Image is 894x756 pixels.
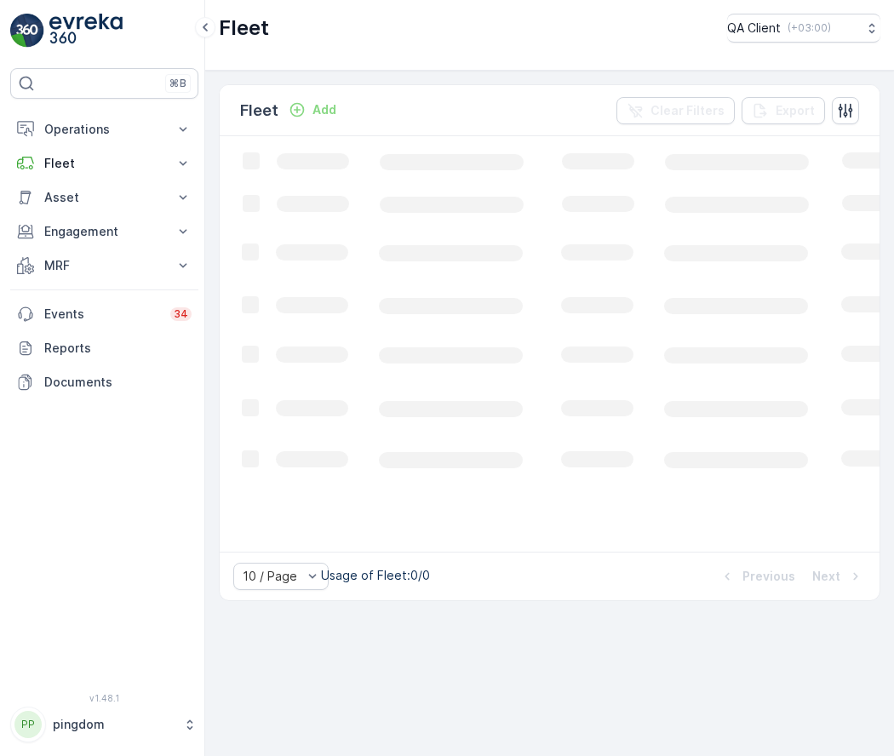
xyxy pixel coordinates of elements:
[44,189,164,206] p: Asset
[650,102,725,119] p: Clear Filters
[727,20,781,37] p: QA Client
[44,155,164,172] p: Fleet
[812,568,840,585] p: Next
[10,297,198,331] a: Events34
[10,693,198,703] span: v 1.48.1
[14,711,42,738] div: PP
[240,99,278,123] p: Fleet
[811,566,866,587] button: Next
[742,568,795,585] p: Previous
[44,340,192,357] p: Reports
[788,21,831,35] p: ( +03:00 )
[10,146,198,180] button: Fleet
[44,306,160,323] p: Events
[44,223,164,240] p: Engagement
[219,14,269,42] p: Fleet
[312,101,336,118] p: Add
[10,180,198,215] button: Asset
[44,374,192,391] p: Documents
[49,14,123,48] img: logo_light-DOdMpM7g.png
[321,567,430,584] p: Usage of Fleet : 0/0
[616,97,735,124] button: Clear Filters
[717,566,797,587] button: Previous
[10,249,198,283] button: MRF
[776,102,815,119] p: Export
[169,77,186,90] p: ⌘B
[44,121,164,138] p: Operations
[10,365,198,399] a: Documents
[10,707,198,742] button: PPpingdom
[742,97,825,124] button: Export
[53,716,175,733] p: pingdom
[10,331,198,365] a: Reports
[10,14,44,48] img: logo
[727,14,880,43] button: QA Client(+03:00)
[174,307,188,321] p: 34
[282,100,343,120] button: Add
[10,215,198,249] button: Engagement
[44,257,164,274] p: MRF
[10,112,198,146] button: Operations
